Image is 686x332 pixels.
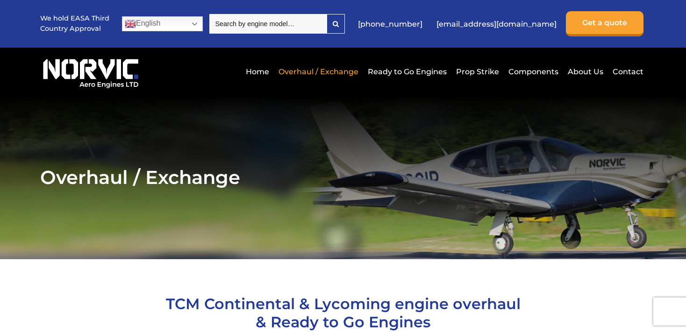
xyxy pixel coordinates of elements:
a: Components [506,60,561,83]
p: We hold EASA Third Country Approval [40,14,110,34]
a: Prop Strike [454,60,501,83]
span: TCM Continental & Lycoming engine overhaul & Ready to Go Engines [166,295,521,331]
h2: Overhaul / Exchange [40,166,646,189]
a: [EMAIL_ADDRESS][DOMAIN_NAME] [432,13,561,35]
a: Home [243,60,272,83]
a: Ready to Go Engines [365,60,449,83]
a: Get a quote [566,11,643,36]
a: Contact [610,60,643,83]
a: Overhaul / Exchange [276,60,361,83]
img: Norvic Aero Engines logo [40,55,141,89]
a: About Us [565,60,606,83]
input: Search by engine model… [209,14,327,34]
a: English [122,16,203,31]
img: en [125,18,136,29]
a: [PHONE_NUMBER] [353,13,427,35]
